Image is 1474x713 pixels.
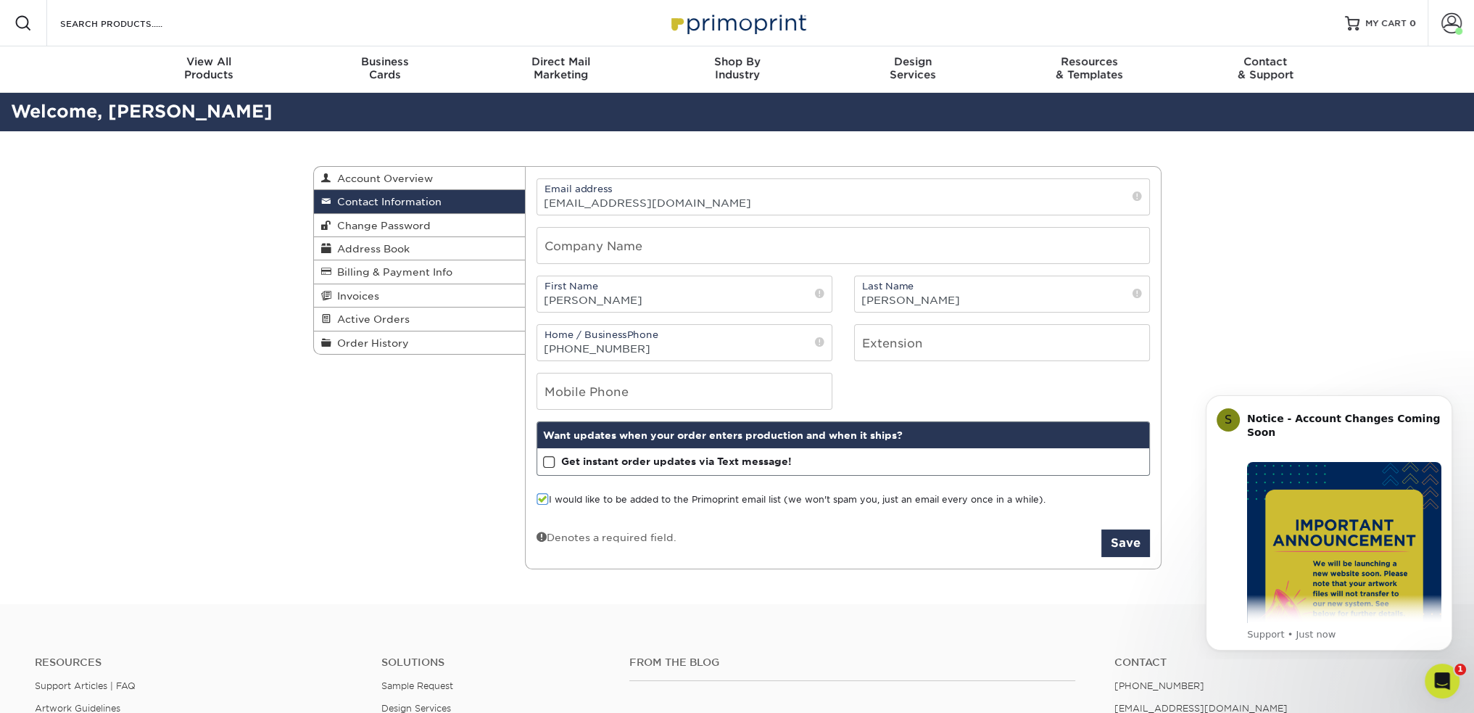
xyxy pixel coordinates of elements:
span: Address Book [331,243,410,255]
input: SEARCH PRODUCTS..... [59,15,200,32]
a: Contact [1114,656,1439,669]
a: Contact Information [314,190,526,213]
span: 1 [1454,664,1466,675]
img: Primoprint [665,7,810,38]
a: Sample Request [381,680,453,691]
div: Cards [297,55,473,81]
label: I would like to be added to the Primoprint email list (we won't spam you, just an email every onc... [537,493,1046,507]
span: Contact [1177,55,1354,68]
h4: Solutions [381,656,607,669]
span: Resources [1001,55,1177,68]
div: Industry [649,55,825,81]
span: MY CART [1365,17,1407,30]
div: Want updates when your order enters production and when it ships? [537,422,1149,448]
span: 0 [1409,18,1416,28]
span: Business [297,55,473,68]
a: BusinessCards [297,46,473,93]
a: Shop ByIndustry [649,46,825,93]
span: View All [121,55,297,68]
a: Invoices [314,284,526,308]
a: Contact& Support [1177,46,1354,93]
span: Active Orders [331,313,410,325]
a: [PHONE_NUMBER] [1114,680,1204,691]
a: Resources& Templates [1001,46,1177,93]
a: View AllProducts [121,46,297,93]
h4: Resources [35,656,360,669]
iframe: Intercom notifications message [1184,382,1474,659]
span: Order History [331,337,409,349]
span: Billing & Payment Info [331,266,452,278]
span: Shop By [649,55,825,68]
iframe: Intercom live chat [1425,664,1459,698]
div: Services [825,55,1001,81]
a: DesignServices [825,46,1001,93]
a: Billing & Payment Info [314,260,526,284]
span: Contact Information [331,196,442,207]
span: Change Password [331,220,431,231]
a: Account Overview [314,167,526,190]
a: Change Password [314,214,526,237]
a: Order History [314,331,526,354]
a: Support Articles | FAQ [35,680,136,691]
div: & Templates [1001,55,1177,81]
span: Account Overview [331,173,433,184]
strong: Get instant order updates via Text message! [561,456,792,467]
div: Denotes a required field. [537,529,676,545]
a: Address Book [314,237,526,260]
button: Save [1101,529,1150,557]
div: & Support [1177,55,1354,81]
h4: From the Blog [629,656,1075,669]
div: Products [121,55,297,81]
a: Active Orders [314,308,526,331]
span: Direct Mail [473,55,649,68]
span: Invoices [331,290,379,302]
a: Direct MailMarketing [473,46,649,93]
span: Design [825,55,1001,68]
div: Marketing [473,55,649,81]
